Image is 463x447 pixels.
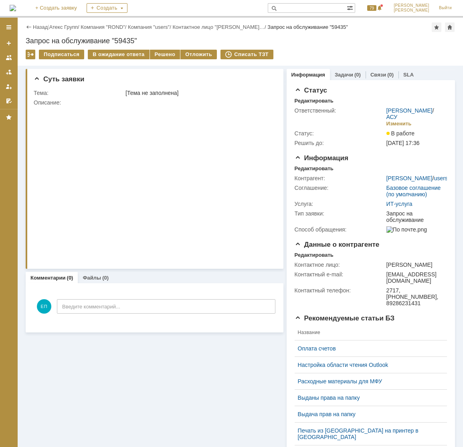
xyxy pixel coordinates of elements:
[386,201,412,207] a: ИТ-услуга
[267,24,348,30] div: Запрос на обслуживание "59435"
[298,345,437,352] a: Оплата счетов
[386,210,448,223] div: Запрос на обслуживание
[386,121,412,127] div: Изменить
[295,252,334,258] div: Редактировать
[26,50,35,59] div: Работа с массовостью
[67,275,73,281] div: (0)
[291,72,325,78] a: Информация
[10,5,16,11] img: logo
[172,24,267,30] div: /
[295,98,334,104] div: Редактировать
[298,411,437,417] a: Выдача прав на папку
[386,185,441,197] a: Базовое соглашение (по умолчанию)
[386,107,433,114] a: [PERSON_NAME]
[295,130,385,137] div: Статус:
[295,87,327,94] span: Статус
[81,24,128,30] div: /
[33,24,48,30] a: Назад
[87,3,127,13] div: Создать
[386,262,444,268] div: [PERSON_NAME]
[354,72,361,78] div: (0)
[34,90,124,96] div: Тема:
[37,299,51,314] span: ЕП
[386,287,444,306] div: 2717, [PHONE_NUMBER], 89286231431
[298,427,437,440] a: Печать из [GEOGRAPHIC_DATA] на принтер в [GEOGRAPHIC_DATA]
[295,314,395,322] span: Рекомендуемые статьи БЗ
[172,24,265,30] a: Контактное лицо "[PERSON_NAME]…
[81,24,125,30] a: Компания "ROND"
[128,24,172,30] div: /
[295,262,385,268] div: Контактное лицо:
[386,107,444,120] div: /
[2,51,15,64] a: Заявки на командах
[128,24,170,30] a: Компания "users"
[295,175,385,181] div: Контрагент:
[335,72,353,78] a: Задачи
[83,275,101,281] a: Файлы
[295,241,380,248] span: Данные о контрагенте
[2,66,15,79] a: Заявки в моей ответственности
[102,275,109,281] div: (0)
[10,5,16,11] a: Перейти на домашнюю страницу
[367,5,376,11] span: 79
[295,140,385,146] div: Решить до:
[295,226,385,233] div: Способ обращения:
[30,275,66,281] a: Комментарии
[2,37,15,50] a: Создать заявку
[295,287,385,294] div: Контактный телефон:
[445,22,455,32] div: Сделать домашней страницей
[387,72,394,78] div: (0)
[295,154,348,162] span: Информация
[295,107,385,114] div: Ответственный:
[386,271,444,284] div: [EMAIL_ADDRESS][DOMAIN_NAME]
[386,175,433,181] a: [PERSON_NAME]
[347,4,355,11] span: Расширенный поиск
[125,90,273,96] div: [Тема не заполнена]
[432,22,441,32] div: Добавить в избранное
[394,3,429,8] span: [PERSON_NAME]
[49,24,81,30] div: /
[26,37,455,45] div: Запрос на обслуживание "59435"
[386,114,398,120] a: АСУ
[295,201,385,207] div: Услуга:
[2,95,15,107] a: Мои согласования
[295,185,385,191] div: Соглашение:
[298,362,437,368] a: Настройка области чтения Outlook
[295,325,441,340] th: Название
[295,165,334,172] div: Редактировать
[298,395,437,401] a: Выданы права на папку
[386,140,420,146] span: [DATE] 17:36
[394,8,429,13] span: [PERSON_NAME]
[34,75,84,83] span: Суть заявки
[370,72,386,78] a: Связи
[34,99,275,106] div: Описание:
[386,130,414,137] span: В работе
[434,175,448,181] a: users
[295,210,385,217] div: Тип заявки:
[403,72,414,78] a: SLA
[295,271,385,278] div: Контактный e-mail:
[48,24,49,30] div: |
[386,175,448,181] div: /
[49,24,78,30] a: Атекс Групп
[298,378,437,385] a: Расходные материалы для МФУ
[2,80,15,93] a: Мои заявки
[386,226,427,233] img: По почте.png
